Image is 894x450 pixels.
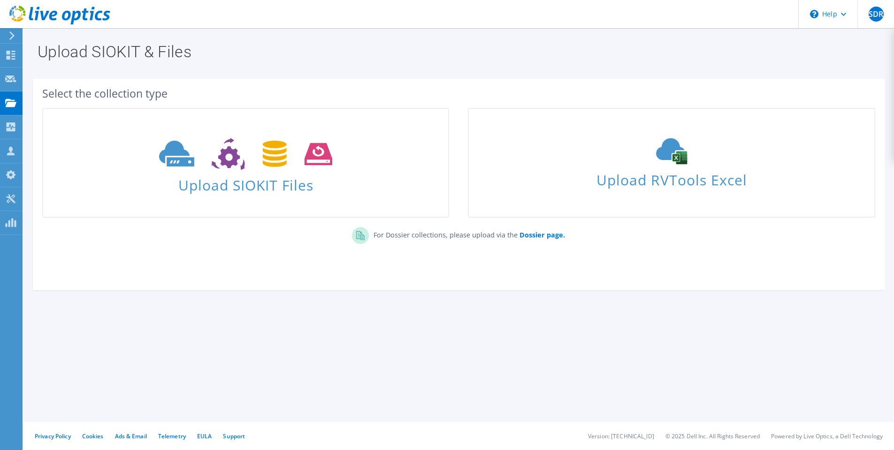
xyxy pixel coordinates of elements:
[468,108,875,218] a: Upload RVTools Excel
[369,227,565,240] p: For Dossier collections, please upload via the
[35,432,71,440] a: Privacy Policy
[42,108,449,218] a: Upload SIOKIT Files
[158,432,186,440] a: Telemetry
[38,44,875,60] h1: Upload SIOKIT & Files
[869,7,884,22] span: SDR
[810,10,818,18] svg: \n
[518,230,565,239] a: Dossier page.
[665,432,760,440] li: © 2025 Dell Inc. All Rights Reserved
[588,432,654,440] li: Version: [TECHNICAL_ID]
[771,432,883,440] li: Powered by Live Optics, a Dell Technology
[197,432,212,440] a: EULA
[520,230,565,239] b: Dossier page.
[82,432,104,440] a: Cookies
[42,88,875,99] div: Select the collection type
[469,168,874,188] span: Upload RVTools Excel
[223,432,245,440] a: Support
[43,172,448,192] span: Upload SIOKIT Files
[115,432,147,440] a: Ads & Email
